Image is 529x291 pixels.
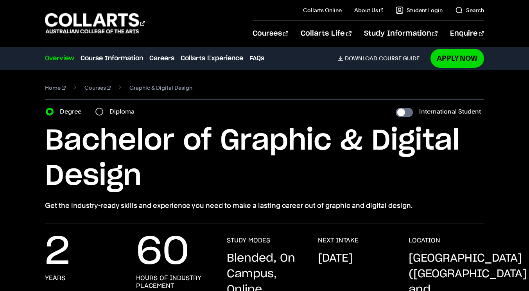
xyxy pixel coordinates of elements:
[450,21,484,47] a: Enquire
[45,54,74,63] a: Overview
[345,55,377,62] span: Download
[60,106,86,117] label: Degree
[303,6,342,14] a: Collarts Online
[455,6,484,14] a: Search
[136,274,212,290] h3: hours of industry placement
[84,82,111,93] a: Courses
[109,106,139,117] label: Diploma
[81,54,143,63] a: Course Information
[45,12,145,34] div: Go to homepage
[301,21,351,47] a: Collarts Life
[354,6,383,14] a: About Us
[253,21,288,47] a: Courses
[227,237,270,244] h3: STUDY MODES
[364,21,438,47] a: Study Information
[318,237,359,244] h3: NEXT INTAKE
[45,82,66,93] a: Home
[45,237,70,268] p: 2
[430,49,484,67] a: Apply Now
[45,123,484,194] h1: Bachelor of Graphic & Digital Design
[338,55,426,62] a: DownloadCourse Guide
[136,237,189,268] p: 60
[181,54,243,63] a: Collarts Experience
[129,82,192,93] span: Graphic & Digital Design
[45,200,484,211] p: Get the industry-ready skills and experience you need to make a lasting career out of graphic and...
[419,106,481,117] label: International Student
[409,237,440,244] h3: LOCATION
[45,274,65,282] h3: years
[318,251,353,266] p: [DATE]
[149,54,174,63] a: Careers
[396,6,443,14] a: Student Login
[249,54,264,63] a: FAQs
